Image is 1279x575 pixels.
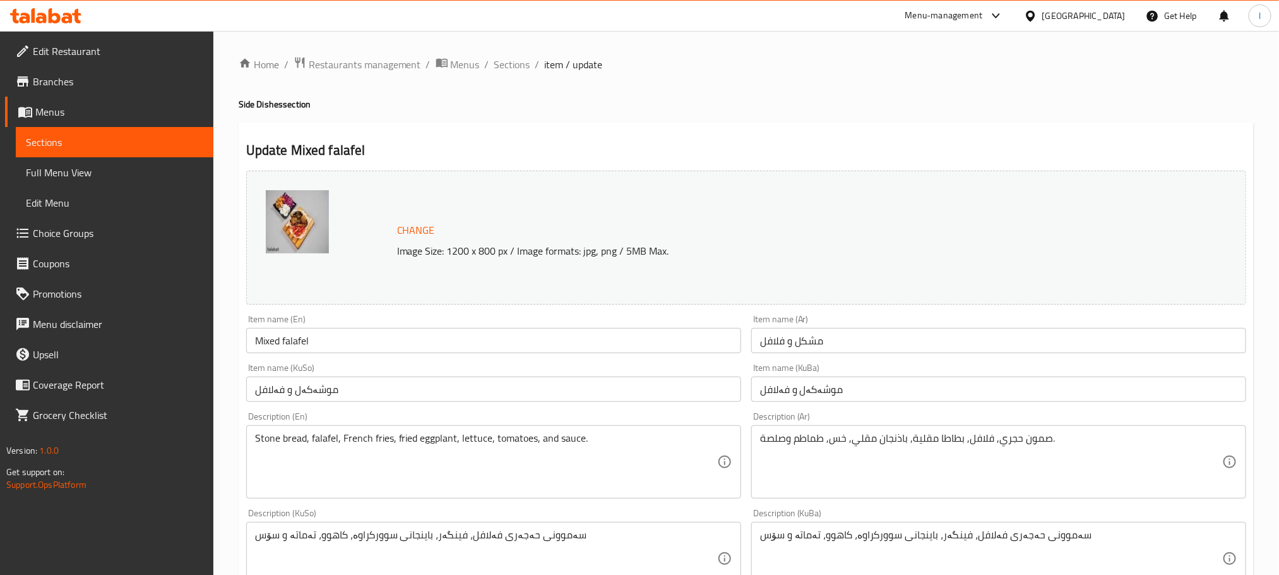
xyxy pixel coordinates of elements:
span: Menus [35,104,203,119]
a: Sections [16,127,213,157]
span: 1.0.0 [39,442,59,459]
span: Choice Groups [33,226,203,241]
h2: Update Mixed falafel [246,141,1246,160]
button: Change [392,217,440,243]
span: Change [397,221,435,239]
a: Restaurants management [294,56,421,73]
a: Choice Groups [5,218,213,248]
span: Version: [6,442,37,459]
li: / [485,57,489,72]
li: / [535,57,540,72]
input: Enter name Ar [751,328,1246,353]
span: Restaurants management [309,57,421,72]
a: Branches [5,66,213,97]
span: l [1259,9,1261,23]
a: Coverage Report [5,370,213,400]
a: Home [239,57,279,72]
textarea: صمون حجري, فلافل, بطاطا مقلية, باذنجان مقلي, خس, طماطم وصلصة. [760,432,1222,492]
div: Menu-management [905,8,983,23]
a: Menus [436,56,480,73]
span: Full Menu View [26,165,203,180]
input: Enter name En [246,328,741,353]
a: Grocery Checklist [5,400,213,430]
nav: breadcrumb [239,56,1254,73]
li: / [426,57,431,72]
span: Get support on: [6,464,64,480]
p: Image Size: 1200 x 800 px / Image formats: jpg, png / 5MB Max. [392,243,1113,258]
span: item / update [545,57,603,72]
span: Upsell [33,347,203,362]
a: Edit Menu [16,188,213,218]
a: Menu disclaimer [5,309,213,339]
span: Branches [33,74,203,89]
div: [GEOGRAPHIC_DATA] [1042,9,1126,23]
h4: Side Dishes section [239,98,1254,111]
input: Enter name KuSo [246,377,741,402]
a: Support.OpsPlatform [6,476,86,493]
a: Edit Restaurant [5,36,213,66]
a: Sections [494,57,530,72]
a: Menus [5,97,213,127]
img: Vix_Restaurant_%D9%85%D8%B4%D9%83%D9%84_%D9%88_%D9%81%D9%84%D8%A7638960720220386479.jpg [266,190,329,253]
a: Full Menu View [16,157,213,188]
span: Edit Restaurant [33,44,203,59]
span: Grocery Checklist [33,408,203,423]
span: Edit Menu [26,195,203,210]
a: Upsell [5,339,213,370]
span: Menus [451,57,480,72]
span: Coupons [33,256,203,271]
li: / [284,57,289,72]
span: Sections [26,135,203,150]
span: Coverage Report [33,377,203,392]
span: Promotions [33,286,203,301]
input: Enter name KuBa [751,377,1246,402]
a: Promotions [5,279,213,309]
a: Coupons [5,248,213,279]
textarea: Stone bread, falafel, French fries, fried eggplant, lettuce, tomatoes, and sauce. [255,432,717,492]
span: Menu disclaimer [33,317,203,332]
